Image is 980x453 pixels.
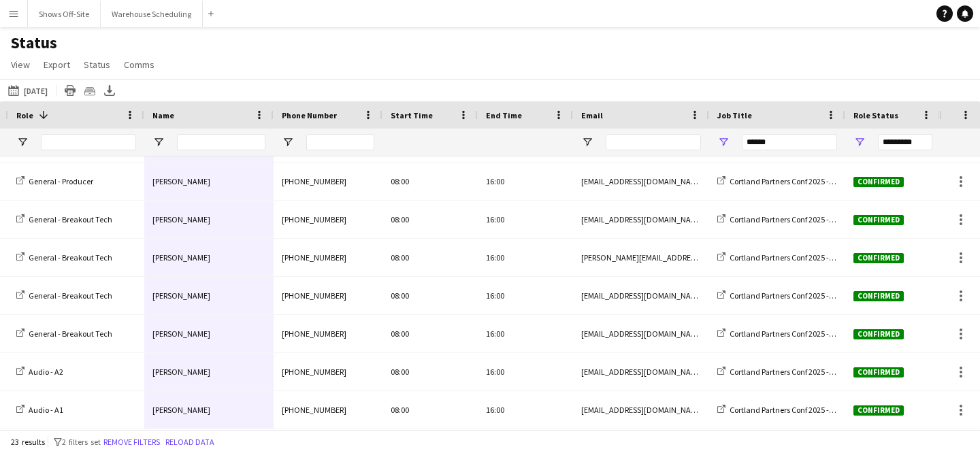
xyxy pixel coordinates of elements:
span: Cortland Partners Conf 2025 -- 409280 [730,176,857,186]
div: [PHONE_NUMBER] [274,201,382,238]
a: Export [38,56,76,73]
div: 08:00 [382,391,478,429]
span: General - Breakout Tech [29,214,112,224]
span: General - Producer [29,176,93,186]
span: Start Time [391,110,433,120]
span: Cortland Partners Conf 2025 -- 409280 [730,214,857,224]
a: Cortland Partners Conf 2025 -- 409280 [717,290,857,301]
div: [PHONE_NUMBER] [274,277,382,314]
button: Shows Off-Site [28,1,101,27]
a: Comms [118,56,160,73]
div: 16:00 [478,239,573,276]
a: Audio - A1 [16,405,63,415]
span: [PERSON_NAME] [152,290,210,301]
a: General - Breakout Tech [16,329,112,339]
a: Cortland Partners Conf 2025 -- 409280 [717,214,857,224]
input: Name Filter Input [177,134,265,150]
span: Audio - A1 [29,405,63,415]
div: 08:00 [382,315,478,352]
div: [PHONE_NUMBER] [274,239,382,276]
span: View [11,58,30,71]
a: Audio - A2 [16,367,63,377]
span: Comms [124,58,154,71]
span: Confirmed [853,405,904,416]
div: [PHONE_NUMBER] [274,315,382,352]
span: End Time [486,110,522,120]
div: [PHONE_NUMBER] [274,163,382,200]
span: Confirmed [853,329,904,339]
span: Cortland Partners Conf 2025 -- 409280 [730,367,857,377]
a: View [5,56,35,73]
div: 08:00 [382,239,478,276]
button: Open Filter Menu [853,136,866,148]
span: Confirmed [853,291,904,301]
div: [EMAIL_ADDRESS][DOMAIN_NAME] [573,163,709,200]
div: [PHONE_NUMBER] [274,353,382,390]
span: Status [84,58,110,71]
span: Cortland Partners Conf 2025 -- 409280 [730,290,857,301]
button: Open Filter Menu [282,136,294,148]
input: Email Filter Input [606,134,701,150]
button: Open Filter Menu [717,136,730,148]
button: [DATE] [5,82,50,99]
div: 08:00 [382,163,478,200]
input: Role Filter Input [41,134,136,150]
div: 16:00 [478,315,573,352]
button: Open Filter Menu [152,136,165,148]
span: Role Status [853,110,898,120]
a: Cortland Partners Conf 2025 -- 409280 [717,329,857,339]
span: General - Breakout Tech [29,252,112,263]
a: General - Breakout Tech [16,252,112,263]
div: 16:00 [478,391,573,429]
a: General - Breakout Tech [16,290,112,301]
span: Confirmed [853,253,904,263]
div: 08:00 [382,353,478,390]
span: [PERSON_NAME] [152,176,210,186]
div: [EMAIL_ADDRESS][DOMAIN_NAME] [573,277,709,314]
span: Cortland Partners Conf 2025 -- 409280 [730,405,857,415]
a: Cortland Partners Conf 2025 -- 409280 [717,176,857,186]
div: [PERSON_NAME][EMAIL_ADDRESS][DOMAIN_NAME] [573,239,709,276]
span: [PERSON_NAME] [152,367,210,377]
a: General - Breakout Tech [16,214,112,224]
span: [PERSON_NAME] [152,214,210,224]
input: Phone Number Filter Input [306,134,374,150]
div: 16:00 [478,163,573,200]
app-action-btn: Export XLSX [101,82,118,99]
span: Audio - A2 [29,367,63,377]
span: Name [152,110,174,120]
input: Job Title Filter Input [742,134,837,150]
span: [PERSON_NAME] [152,329,210,339]
a: General - Producer [16,176,93,186]
a: Status [78,56,116,73]
div: [EMAIL_ADDRESS][DOMAIN_NAME] [573,353,709,390]
button: Open Filter Menu [16,136,29,148]
div: [EMAIL_ADDRESS][DOMAIN_NAME] [573,315,709,352]
div: 08:00 [382,201,478,238]
input: Role Status Filter Input [878,134,932,150]
button: Open Filter Menu [581,136,593,148]
div: 16:00 [478,201,573,238]
a: Cortland Partners Conf 2025 -- 409280 [717,405,857,415]
button: Reload data [163,435,217,450]
div: 16:00 [478,353,573,390]
span: General - Breakout Tech [29,290,112,301]
div: 08:00 [382,277,478,314]
span: Confirmed [853,215,904,225]
a: Cortland Partners Conf 2025 -- 409280 [717,367,857,377]
a: Cortland Partners Conf 2025 -- 409280 [717,252,857,263]
span: 2 filters set [62,437,101,447]
span: Email [581,110,603,120]
div: [EMAIL_ADDRESS][DOMAIN_NAME] [573,391,709,429]
span: Role [16,110,33,120]
app-action-btn: Crew files as ZIP [82,82,98,99]
span: [PERSON_NAME] [152,252,210,263]
span: Job Title [717,110,752,120]
span: Confirmed [853,177,904,187]
span: General - Breakout Tech [29,329,112,339]
div: 16:00 [478,277,573,314]
span: [PERSON_NAME] [152,405,210,415]
button: Warehouse Scheduling [101,1,203,27]
button: Remove filters [101,435,163,450]
span: Phone Number [282,110,337,120]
